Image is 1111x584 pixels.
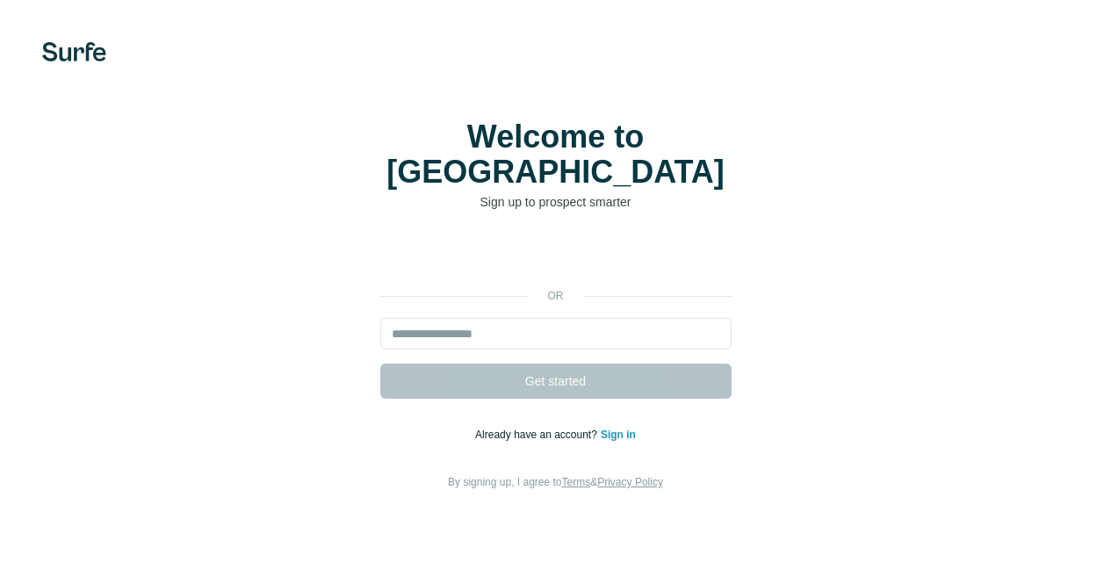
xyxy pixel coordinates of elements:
[372,237,740,276] iframe: Sign in with Google Button
[601,429,636,441] a: Sign in
[380,193,732,211] p: Sign up to prospect smarter
[475,429,601,441] span: Already have an account?
[597,476,663,488] a: Privacy Policy
[528,288,584,304] p: or
[42,42,106,61] img: Surfe's logo
[380,119,732,190] h1: Welcome to [GEOGRAPHIC_DATA]
[448,476,663,488] span: By signing up, I agree to &
[562,476,591,488] a: Terms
